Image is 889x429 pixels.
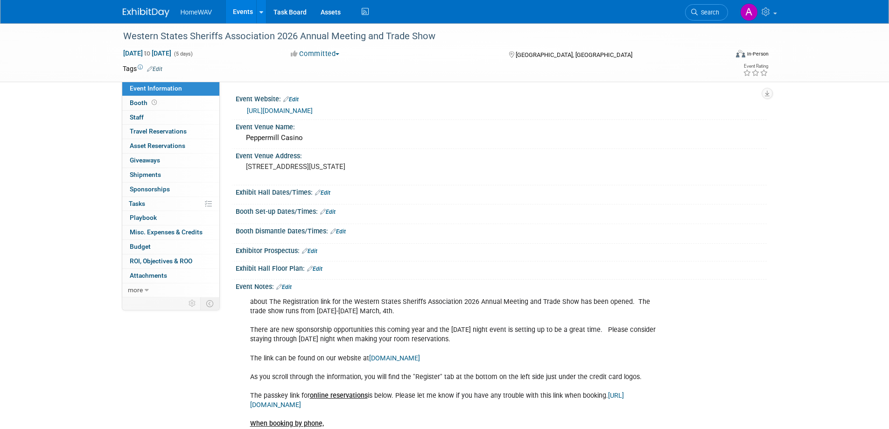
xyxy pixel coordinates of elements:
[122,125,219,139] a: Travel Reservations
[236,261,767,274] div: Exhibit Hall Floor Plan:
[130,272,167,279] span: Attachments
[698,9,719,16] span: Search
[302,248,317,254] a: Edit
[123,64,162,73] td: Tags
[315,190,330,196] a: Edit
[743,64,768,69] div: Event Rating
[243,131,760,145] div: Peppermill Casino
[330,228,346,235] a: Edit
[184,297,201,309] td: Personalize Event Tab Strip
[276,284,292,290] a: Edit
[123,8,169,17] img: ExhibitDay
[236,92,767,104] div: Event Website:
[747,50,769,57] div: In-Person
[130,185,170,193] span: Sponsorships
[250,392,624,409] a: [URL][DOMAIN_NAME]
[130,214,157,221] span: Playbook
[236,204,767,217] div: Booth Set-up Dates/Times:
[123,49,172,57] span: [DATE] [DATE]
[150,99,159,106] span: Booth not reserved yet
[236,280,767,292] div: Event Notes:
[287,49,343,59] button: Committed
[130,84,182,92] span: Event Information
[130,228,203,236] span: Misc. Expenses & Credits
[247,107,313,114] a: [URL][DOMAIN_NAME]
[122,96,219,110] a: Booth
[122,225,219,239] a: Misc. Expenses & Credits
[736,50,745,57] img: Format-Inperson.png
[129,200,145,207] span: Tasks
[236,120,767,132] div: Event Venue Name:
[181,8,212,16] span: HomeWAV
[128,286,143,294] span: more
[130,171,161,178] span: Shipments
[130,127,187,135] span: Travel Reservations
[122,269,219,283] a: Attachments
[369,354,420,362] a: [DOMAIN_NAME]
[250,420,324,428] u: When booking by phone,
[122,240,219,254] a: Budget
[236,224,767,236] div: Booth Dismantle Dates/Times:
[283,96,299,103] a: Edit
[130,113,144,121] span: Staff
[130,156,160,164] span: Giveaways
[173,51,193,57] span: (5 days)
[122,254,219,268] a: ROI, Objectives & ROO
[147,66,162,72] a: Edit
[200,297,219,309] td: Toggle Event Tabs
[120,28,714,45] div: Western States Sheriffs Association 2026 Annual Meeting and Trade Show
[130,99,159,106] span: Booth
[122,183,219,197] a: Sponsorships
[236,185,767,197] div: Exhibit Hall Dates/Times:
[740,3,758,21] img: Amanda Jasper
[130,243,151,250] span: Budget
[122,139,219,153] a: Asset Reservations
[673,49,769,63] div: Event Format
[122,82,219,96] a: Event Information
[130,142,185,149] span: Asset Reservations
[143,49,152,57] span: to
[685,4,728,21] a: Search
[130,257,192,265] span: ROI, Objectives & ROO
[310,392,368,400] u: online reservations
[236,244,767,256] div: Exhibitor Prospectus:
[236,149,767,161] div: Event Venue Address:
[122,211,219,225] a: Playbook
[122,168,219,182] a: Shipments
[122,197,219,211] a: Tasks
[516,51,632,58] span: [GEOGRAPHIC_DATA], [GEOGRAPHIC_DATA]
[122,111,219,125] a: Staff
[320,209,336,215] a: Edit
[246,162,447,171] pre: [STREET_ADDRESS][US_STATE]
[307,266,322,272] a: Edit
[122,283,219,297] a: more
[122,154,219,168] a: Giveaways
